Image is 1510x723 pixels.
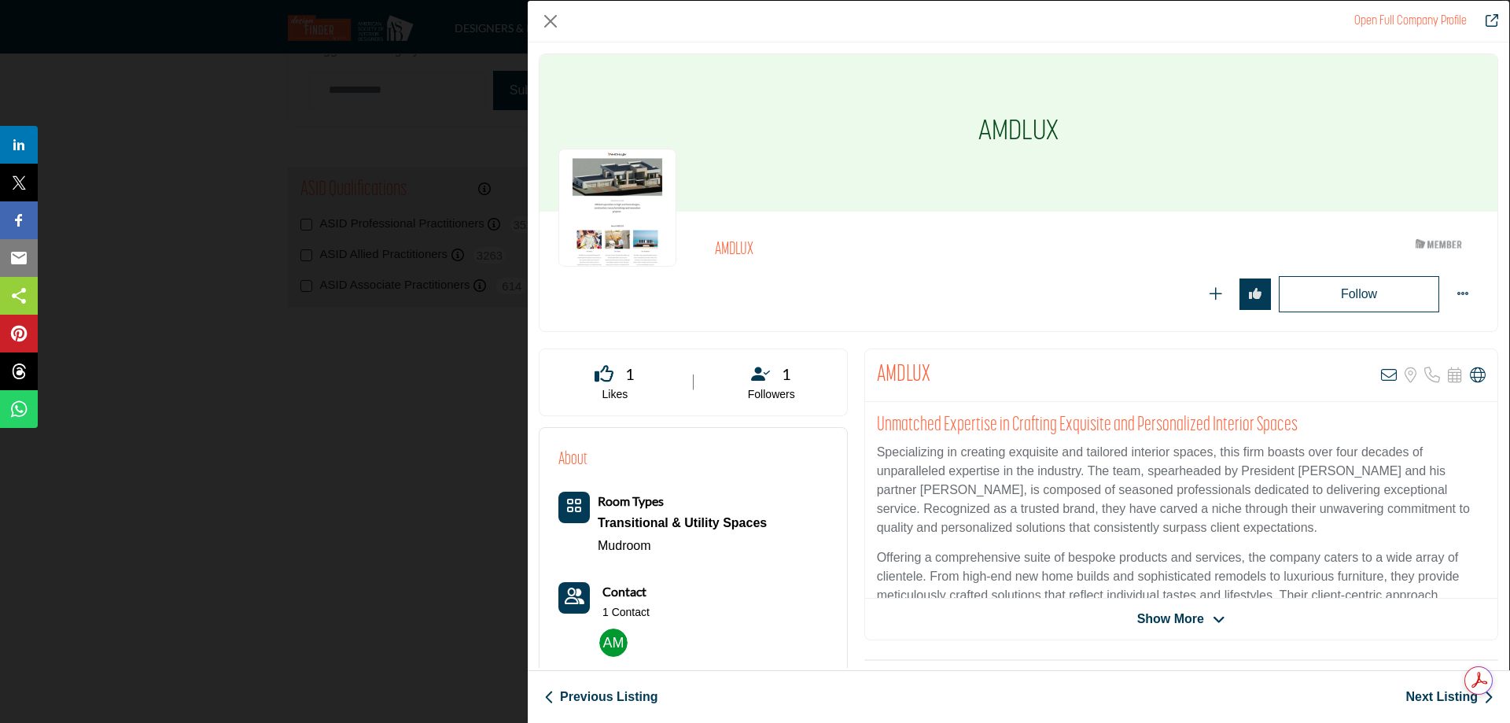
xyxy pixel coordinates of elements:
p: Likes [559,387,671,403]
button: Category Icon [558,492,590,523]
h2: AMDLUX [877,361,930,389]
button: Close [539,9,562,33]
b: Room Types [598,493,664,508]
img: Alan M. [599,629,628,657]
button: Contact-Employee Icon [558,582,590,614]
button: Redirect to login [1279,276,1439,312]
a: Transitional & Utility Spaces [598,511,767,535]
button: Redirect to login page [1200,279,1232,310]
h2: AMDLUX [715,240,1147,260]
h2: Unmatched Expertise in Crafting Exquisite and Personalized Interior Spaces [877,414,1486,437]
a: Room Types [598,495,664,508]
span: Show More [1137,610,1204,629]
a: 1 Contact [602,605,650,621]
p: Offering a comprehensive suite of bespoke products and services, the company caters to a wide arr... [877,548,1486,643]
span: 1 [782,362,791,385]
button: Redirect to login page [1239,279,1271,310]
p: Followers [716,387,827,403]
p: Specializing in creating exquisite and tailored interior spaces, this firm boasts over four decad... [877,443,1486,537]
span: 1 [625,362,635,385]
b: Contact [602,584,646,599]
a: Mudroom [598,539,651,552]
a: Link of redirect to contact page [558,582,590,614]
img: amdlux logo [558,149,676,267]
a: Previous Listing [544,688,657,706]
a: Contact [602,582,646,602]
button: More Options [1447,279,1479,310]
a: Redirect to amdlux [1354,15,1467,28]
h1: AMDLUX [978,54,1059,212]
h2: About [558,447,587,473]
a: Redirect to amdlux [1475,12,1498,31]
img: ASID Members [1404,234,1475,254]
a: Next Listing [1405,688,1493,706]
